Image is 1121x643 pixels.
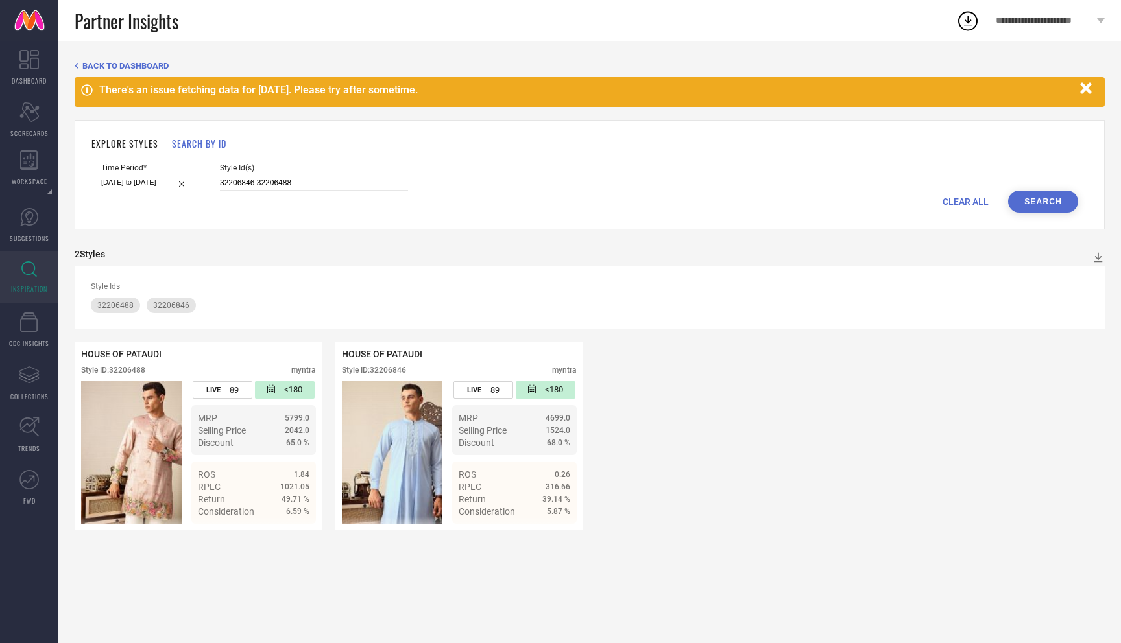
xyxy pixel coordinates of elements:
[101,163,191,172] span: Time Period*
[459,482,481,492] span: RPLC
[11,284,47,294] span: INSPIRATION
[220,163,408,172] span: Style Id(s)
[10,392,49,401] span: COLLECTIONS
[99,84,1074,96] div: There's an issue fetching data for [DATE]. Please try after sometime.
[97,301,134,310] span: 32206488
[193,381,252,399] div: Number of days the style has been live on the platform
[342,366,406,375] div: Style ID: 32206846
[280,530,309,540] span: Details
[82,61,169,71] span: BACK TO DASHBOARD
[286,507,309,516] span: 6.59 %
[10,233,49,243] span: SUGGESTIONS
[75,61,1105,71] div: Back TO Dashboard
[1008,191,1078,213] button: Search
[459,425,507,436] span: Selling Price
[172,137,226,150] h1: SEARCH BY ID
[342,381,442,524] div: Click to view image
[12,76,47,86] span: DASHBOARD
[81,366,145,375] div: Style ID: 32206488
[75,8,178,34] span: Partner Insights
[541,530,570,540] span: Details
[91,282,1089,291] div: Style Ids
[91,137,158,150] h1: EXPLORE STYLES
[467,386,481,394] span: LIVE
[459,494,486,504] span: Return
[23,496,36,506] span: FWD
[546,426,570,435] span: 1524.0
[546,414,570,423] span: 4699.0
[230,385,239,395] span: 89
[282,495,309,504] span: 49.71 %
[459,413,478,423] span: MRP
[81,349,162,359] span: HOUSE OF PATAUDI
[342,381,442,524] img: Style preview image
[490,385,500,395] span: 89
[81,381,182,524] div: Click to view image
[18,443,40,453] span: TRENDS
[10,128,49,138] span: SCORECARDS
[285,426,309,435] span: 2042.0
[552,366,577,375] div: myntra
[342,349,422,359] span: HOUSE OF PATAUDI
[956,9,980,32] div: Open download list
[516,381,575,399] div: Number of days since the style was first listed on the platform
[547,438,570,447] span: 68.0 %
[284,384,302,395] span: <180
[198,506,254,517] span: Consideration
[198,494,225,504] span: Return
[198,438,234,448] span: Discount
[101,176,191,189] input: Select time period
[547,507,570,516] span: 5.87 %
[81,381,182,524] img: Style preview image
[555,470,570,479] span: 0.26
[459,506,515,517] span: Consideration
[291,366,316,375] div: myntra
[255,381,315,399] div: Number of days since the style was first listed on the platform
[198,413,217,423] span: MRP
[220,176,408,191] input: Enter comma separated style ids e.g. 12345, 67890
[459,469,476,480] span: ROS
[280,482,309,491] span: 1021.05
[545,384,563,395] span: <180
[206,386,221,394] span: LIVE
[294,470,309,479] span: 1.84
[75,249,105,259] div: 2 Styles
[267,530,309,540] a: Details
[198,425,246,436] span: Selling Price
[198,482,221,492] span: RPLC
[12,176,47,186] span: WORKSPACE
[542,495,570,504] span: 39.14 %
[528,530,570,540] a: Details
[453,381,513,399] div: Number of days the style has been live on the platform
[153,301,189,310] span: 32206846
[546,482,570,491] span: 316.66
[286,438,309,447] span: 65.0 %
[943,196,989,207] span: CLEAR ALL
[285,414,309,423] span: 5799.0
[9,338,49,348] span: CDC INSIGHTS
[198,469,215,480] span: ROS
[459,438,494,448] span: Discount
